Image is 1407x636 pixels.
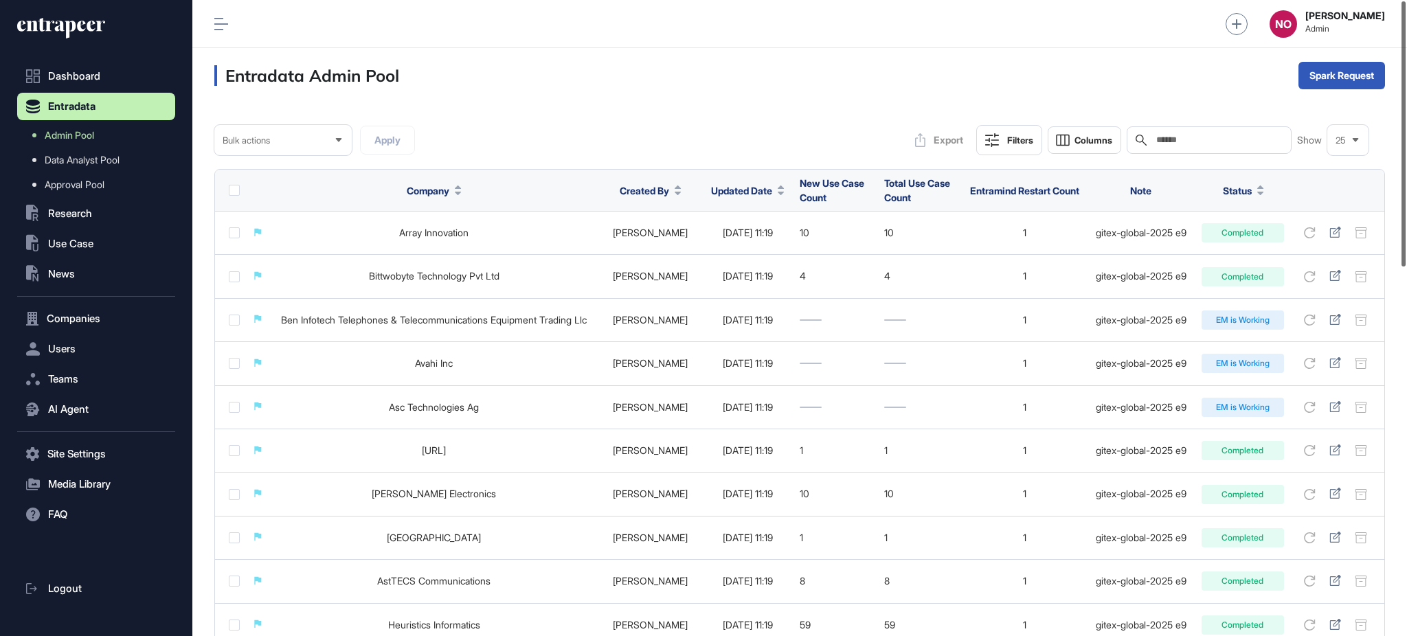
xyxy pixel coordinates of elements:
[17,230,175,258] button: Use Case
[17,575,175,602] a: Logout
[388,619,480,631] a: Heuristics Informatics
[1202,398,1284,417] div: EM is Working
[969,532,1081,543] div: 1
[884,488,955,499] div: 10
[710,488,786,499] div: [DATE] 11:19
[48,343,76,354] span: Users
[710,402,786,413] div: [DATE] 11:19
[1202,485,1284,504] div: Completed
[387,532,481,543] a: [GEOGRAPHIC_DATA]
[1094,402,1188,413] div: gitex-global-2025 e9
[45,130,94,141] span: Admin Pool
[1223,183,1264,198] button: Status
[48,404,89,415] span: AI Agent
[710,620,786,631] div: [DATE] 11:19
[613,270,688,282] a: [PERSON_NAME]
[1094,532,1188,543] div: gitex-global-2025 e9
[17,63,175,90] a: Dashboard
[415,357,453,369] a: Avahi Inc
[969,227,1081,238] div: 1
[613,619,688,631] a: [PERSON_NAME]
[1270,10,1297,38] button: NO
[710,271,786,282] div: [DATE] 11:19
[884,620,955,631] div: 59
[1094,358,1188,369] div: gitex-global-2025 e9
[407,183,449,198] span: Company
[48,583,82,594] span: Logout
[17,200,175,227] button: Research
[711,183,772,198] span: Updated Date
[17,501,175,528] button: FAQ
[800,620,870,631] div: 59
[17,305,175,332] button: Companies
[45,155,120,166] span: Data Analyst Pool
[1094,271,1188,282] div: gitex-global-2025 e9
[48,71,100,82] span: Dashboard
[710,315,786,326] div: [DATE] 11:19
[17,440,175,468] button: Site Settings
[613,357,688,369] a: [PERSON_NAME]
[884,576,955,587] div: 8
[710,358,786,369] div: [DATE] 11:19
[800,177,864,203] span: New Use Case Count
[1074,135,1112,146] span: Columns
[422,444,446,456] a: [URL]
[17,93,175,120] button: Entradata
[24,172,175,197] a: Approval Pool
[399,227,469,238] a: Array Innovation
[884,227,955,238] div: 10
[884,177,950,203] span: Total Use Case Count
[620,183,669,198] span: Created By
[17,396,175,423] button: AI Agent
[800,445,870,456] div: 1
[45,179,104,190] span: Approval Pool
[710,445,786,456] div: [DATE] 11:19
[372,488,496,499] a: [PERSON_NAME] Electronics
[48,238,93,249] span: Use Case
[1094,315,1188,326] div: gitex-global-2025 e9
[17,470,175,498] button: Media Library
[800,532,870,543] div: 1
[969,358,1081,369] div: 1
[48,269,75,280] span: News
[1094,620,1188,631] div: gitex-global-2025 e9
[969,445,1081,456] div: 1
[1202,223,1284,242] div: Completed
[800,271,870,282] div: 4
[47,313,100,324] span: Companies
[1130,185,1151,196] span: Note
[800,488,870,499] div: 10
[710,227,786,238] div: [DATE] 11:19
[1094,488,1188,499] div: gitex-global-2025 e9
[1094,576,1188,587] div: gitex-global-2025 e9
[17,335,175,363] button: Users
[884,532,955,543] div: 1
[884,445,955,456] div: 1
[17,260,175,288] button: News
[1007,135,1033,146] div: Filters
[1202,310,1284,330] div: EM is Working
[969,620,1081,631] div: 1
[24,148,175,172] a: Data Analyst Pool
[1048,126,1121,154] button: Columns
[48,374,78,385] span: Teams
[800,576,870,587] div: 8
[613,314,688,326] a: [PERSON_NAME]
[1202,528,1284,547] div: Completed
[800,227,870,238] div: 10
[1305,10,1385,21] strong: [PERSON_NAME]
[711,183,785,198] button: Updated Date
[48,509,67,520] span: FAQ
[407,183,462,198] button: Company
[969,402,1081,413] div: 1
[1202,615,1284,635] div: Completed
[24,123,175,148] a: Admin Pool
[48,101,95,112] span: Entradata
[613,532,688,543] a: [PERSON_NAME]
[969,576,1081,587] div: 1
[1298,62,1385,89] button: Spark Request
[47,448,106,459] span: Site Settings
[1202,441,1284,460] div: Completed
[369,270,499,282] a: Bittwobyte Technology Pvt Ltd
